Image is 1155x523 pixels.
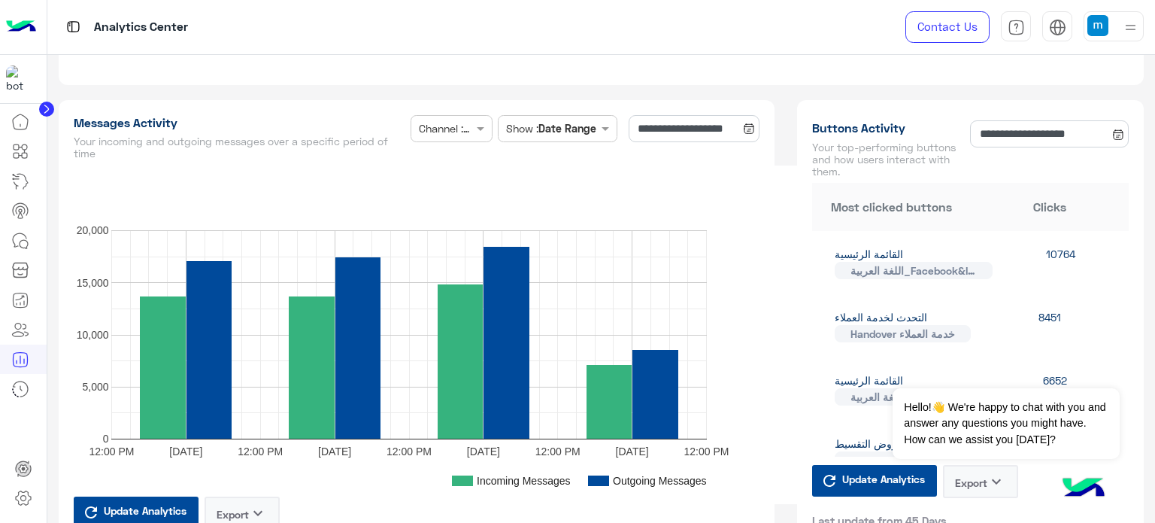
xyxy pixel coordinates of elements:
[812,465,937,497] button: Update Analytics
[94,17,188,38] p: Analytics Center
[1057,463,1110,515] img: hulul-logo.png
[812,198,971,216] div: Most clicked buttons
[169,445,202,457] text: [DATE]
[74,115,405,130] h1: Messages Activity
[74,135,405,160] h5: Your incoming and outgoing messages over a specific period of time
[812,246,993,279] div: القائمة الرئيسية
[993,246,1129,279] div: 10764
[684,445,729,457] text: 12:00 PM
[1049,19,1066,36] img: tab
[89,445,134,457] text: 12:00 PM
[613,474,707,486] text: Outgoing Messages
[74,166,805,504] svg: A chart.
[535,445,580,457] text: 12:00 PM
[477,474,571,486] text: Incoming Messages
[1001,11,1031,43] a: tab
[970,198,1129,216] div: Clicks
[82,381,108,393] text: 5,000
[238,445,283,457] text: 12:00 PM
[838,469,929,489] span: Update Analytics
[100,500,190,521] span: Update Analytics
[835,262,993,279] span: اللغة العربية_Facebook&Insta_copy_1
[812,436,993,469] div: اقوى عروض التقسيط
[76,328,108,340] text: 10,000
[76,276,108,288] text: 15,000
[812,309,971,342] div: التحدث لخدمة العملاء
[6,65,33,93] img: 1403182699927242
[6,11,36,43] img: Logo
[835,388,981,406] span: اللغة العربية wa _copy_1
[987,473,1005,491] i: keyboard_arrow_down
[835,325,971,342] span: Handover خدمة العملاء
[905,11,990,43] a: Contact Us
[1121,18,1140,37] img: profile
[318,445,351,457] text: [DATE]
[76,224,108,236] text: 20,000
[943,465,1018,498] button: Exportkeyboard_arrow_down
[1087,15,1108,36] img: userImage
[102,433,108,445] text: 0
[1008,19,1025,36] img: tab
[466,445,499,457] text: [DATE]
[387,445,432,457] text: 12:00 PM
[812,141,965,178] h5: Your top-performing buttons and how users interact with them.
[615,445,648,457] text: [DATE]
[812,120,965,135] h1: Buttons Activity
[971,309,1129,342] div: 8451
[64,17,83,36] img: tab
[812,372,981,406] div: القائمة الرئيسية
[893,388,1119,459] span: Hello!👋 We're happy to chat with you and answer any questions you might have. How can we assist y...
[249,504,267,522] i: keyboard_arrow_down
